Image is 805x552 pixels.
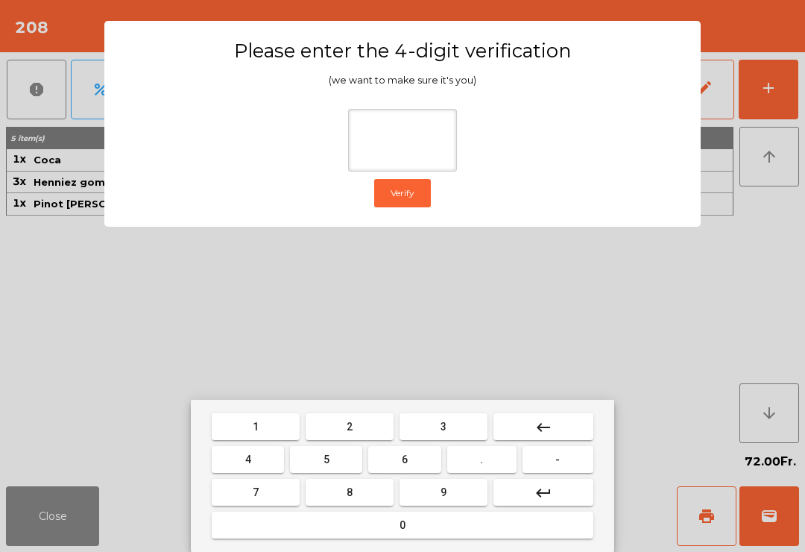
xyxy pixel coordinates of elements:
span: 3 [441,421,446,433]
button: . [447,446,517,473]
button: 3 [400,413,487,440]
button: 4 [212,446,284,473]
h3: Please enter the 4-digit verification [133,39,672,63]
button: 5 [290,446,362,473]
button: 1 [212,413,300,440]
span: 8 [347,486,353,498]
span: 2 [347,421,353,433]
span: - [555,454,560,465]
button: 7 [212,479,300,506]
button: Verify [374,179,431,207]
mat-icon: keyboard_backspace [534,418,552,436]
button: 9 [400,479,487,506]
span: 9 [441,486,446,498]
mat-icon: keyboard_return [534,484,552,502]
span: 7 [253,486,259,498]
span: 1 [253,421,259,433]
span: 0 [400,519,405,531]
span: (we want to make sure it's you) [329,75,476,86]
span: 4 [245,454,251,465]
span: 6 [402,454,408,465]
span: . [480,454,483,465]
button: 0 [212,512,593,539]
button: 8 [306,479,394,506]
span: 5 [323,454,329,465]
button: 6 [368,446,441,473]
button: 2 [306,413,394,440]
button: - [523,446,593,473]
